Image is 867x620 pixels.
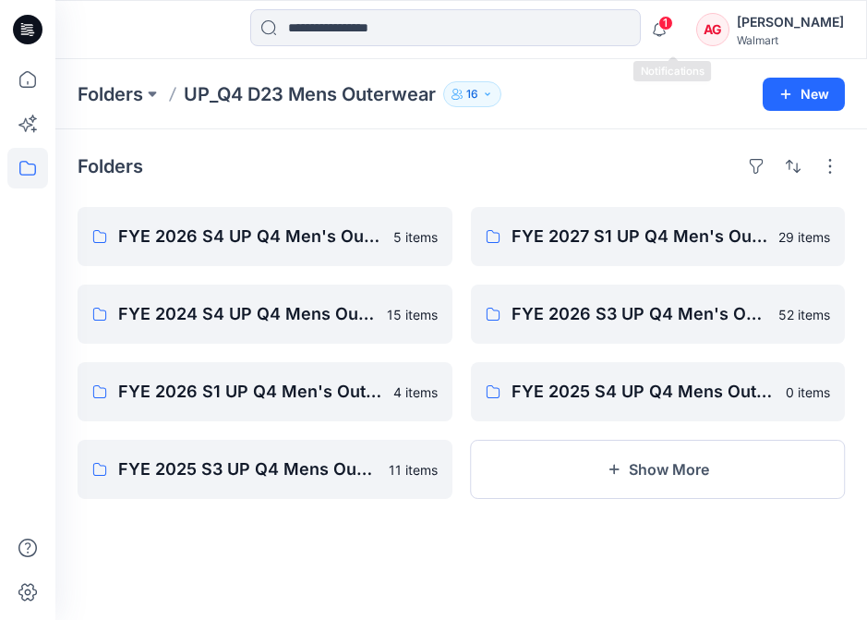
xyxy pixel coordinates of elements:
a: FYE 2025 S4 UP Q4 Mens Outerwear Board0 items [471,362,846,421]
p: FYE 2027 S1 UP Q4 Men's Outerwear [512,224,768,249]
p: 15 items [387,305,438,324]
p: FYE 2026 S1 UP Q4 Men's Outerwear [118,379,382,405]
p: 52 items [778,305,830,324]
a: FYE 2026 S3 UP Q4 Men's Outerwear52 items [471,285,846,344]
p: 29 items [778,227,830,247]
button: Show More [471,440,846,499]
p: 16 [466,84,478,104]
p: 5 items [393,227,438,247]
p: FYE 2026 S4 UP Q4 Men's Outerwear [118,224,382,249]
p: 11 items [389,460,438,480]
button: New [763,78,845,111]
p: FYE 2025 S3 UP Q4 Mens Outerwear Board [118,456,378,482]
a: FYE 2024 S4 UP Q4 Mens Outerwear Board15 items [78,285,452,344]
div: AG [696,13,729,46]
div: Walmart [737,33,844,47]
a: FYE 2026 S1 UP Q4 Men's Outerwear4 items [78,362,452,421]
p: 4 items [393,383,438,402]
p: FYE 2025 S4 UP Q4 Mens Outerwear Board [512,379,776,405]
span: 1 [658,16,673,30]
button: 16 [443,81,501,107]
div: [PERSON_NAME] [737,11,844,33]
p: UP_Q4 D23 Mens Outerwear [184,81,436,107]
p: FYE 2024 S4 UP Q4 Mens Outerwear Board [118,301,376,327]
a: FYE 2027 S1 UP Q4 Men's Outerwear29 items [471,207,846,266]
h4: Folders [78,155,143,177]
a: Folders [78,81,143,107]
p: FYE 2026 S3 UP Q4 Men's Outerwear [512,301,768,327]
p: 0 items [786,383,830,402]
a: FYE 2026 S4 UP Q4 Men's Outerwear5 items [78,207,452,266]
a: FYE 2025 S3 UP Q4 Mens Outerwear Board11 items [78,440,452,499]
